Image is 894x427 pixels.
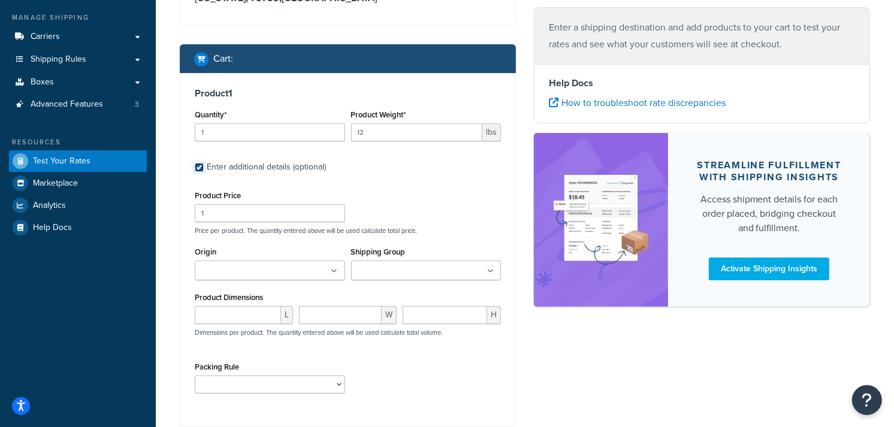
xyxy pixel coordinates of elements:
[31,99,103,110] span: Advanced Features
[9,217,147,238] a: Help Docs
[709,258,829,280] a: Activate Shipping Insights
[549,76,855,90] h4: Help Docs
[207,159,326,175] div: Enter additional details (optional)
[33,223,72,233] span: Help Docs
[195,247,216,256] label: Origin
[31,54,86,65] span: Shipping Rules
[213,53,233,64] h2: Cart :
[192,226,504,235] p: Price per product. The quantity entered above will be used calculate total price.
[31,32,60,42] span: Carriers
[195,191,241,200] label: Product Price
[9,93,147,116] li: Advanced Features
[31,77,54,87] span: Boxes
[192,328,443,337] p: Dimensions per product. The quantity entered above will be used calculate total volume.
[9,26,147,48] a: Carriers
[482,123,501,141] span: lbs
[195,362,239,371] label: Packing Rule
[351,110,406,119] label: Product Weight*
[382,306,397,324] span: W
[9,13,147,23] div: Manage Shipping
[697,159,841,183] div: Streamline Fulfillment with Shipping Insights
[281,306,293,324] span: L
[549,96,726,110] a: How to troubleshoot rate discrepancies
[33,156,90,166] span: Test Your Rates
[9,137,147,147] div: Resources
[195,163,204,172] input: Enter additional details (optional)
[195,87,501,99] h3: Product 1
[9,93,147,116] a: Advanced Features3
[697,192,841,235] div: Access shipment details for each order placed, bridging checkout and fulfillment.
[33,201,66,211] span: Analytics
[195,293,263,302] label: Product Dimensions
[549,19,855,53] p: Enter a shipping destination and add products to your cart to test your rates and see what your c...
[9,71,147,93] a: Boxes
[9,49,147,71] a: Shipping Rules
[9,195,147,216] a: Analytics
[852,385,882,415] button: Open Resource Center
[351,247,406,256] label: Shipping Group
[195,123,345,141] input: 0
[552,151,650,289] img: feature-image-si-e24932ea9b9fcd0ff835db86be1ff8d589347e8876e1638d903ea230a36726be.png
[135,99,139,110] span: 3
[9,150,147,172] a: Test Your Rates
[33,178,78,189] span: Marketplace
[351,123,483,141] input: 0.00
[195,110,226,119] label: Quantity*
[487,306,501,324] span: H
[9,172,147,194] a: Marketplace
